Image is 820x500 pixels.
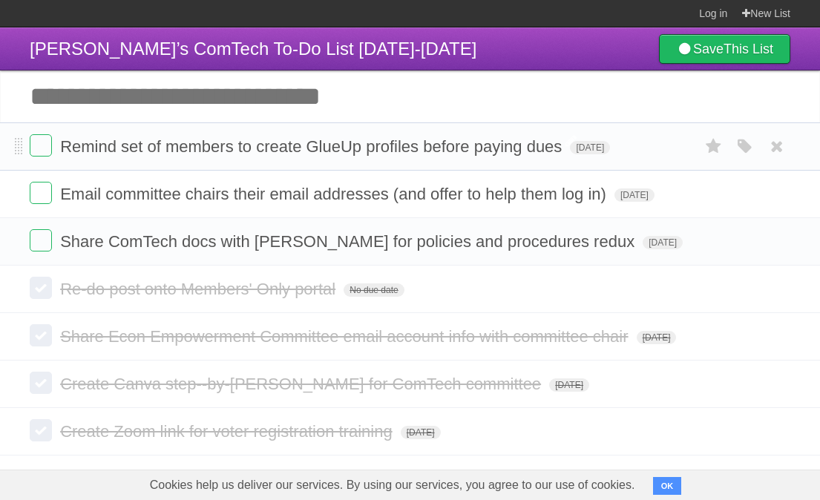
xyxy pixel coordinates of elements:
span: [PERSON_NAME]’s ComTech To-Do List [DATE]-[DATE] [30,39,476,59]
span: Share Econ Empowerment Committee email account info with committee chair [60,327,632,346]
button: OK [653,477,682,495]
span: [DATE] [570,141,610,154]
span: [DATE] [637,331,677,344]
span: Share ComTech docs with [PERSON_NAME] for policies and procedures redux [60,232,638,251]
label: Done [30,419,52,441]
span: Remind set of members to create GlueUp profiles before paying dues [60,137,565,156]
label: Star task [700,134,728,159]
label: Done [30,372,52,394]
span: Create Canva step--by-[PERSON_NAME] for ComTech committee [60,375,545,393]
span: Re-do post onto Members' Only portal [60,280,339,298]
span: No due date [344,283,404,297]
label: Done [30,134,52,157]
b: This List [724,42,773,56]
span: [DATE] [549,378,589,392]
span: Create Zoom link for voter registration training [60,422,396,441]
label: Done [30,324,52,346]
label: Done [30,182,52,204]
span: [DATE] [643,236,683,249]
label: Done [30,229,52,251]
span: Cookies help us deliver our services. By using our services, you agree to our use of cookies. [135,470,650,500]
a: SaveThis List [659,34,790,64]
label: Done [30,277,52,299]
span: [DATE] [401,426,441,439]
span: [DATE] [614,188,655,202]
span: Email committee chairs their email addresses (and offer to help them log in) [60,185,610,203]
